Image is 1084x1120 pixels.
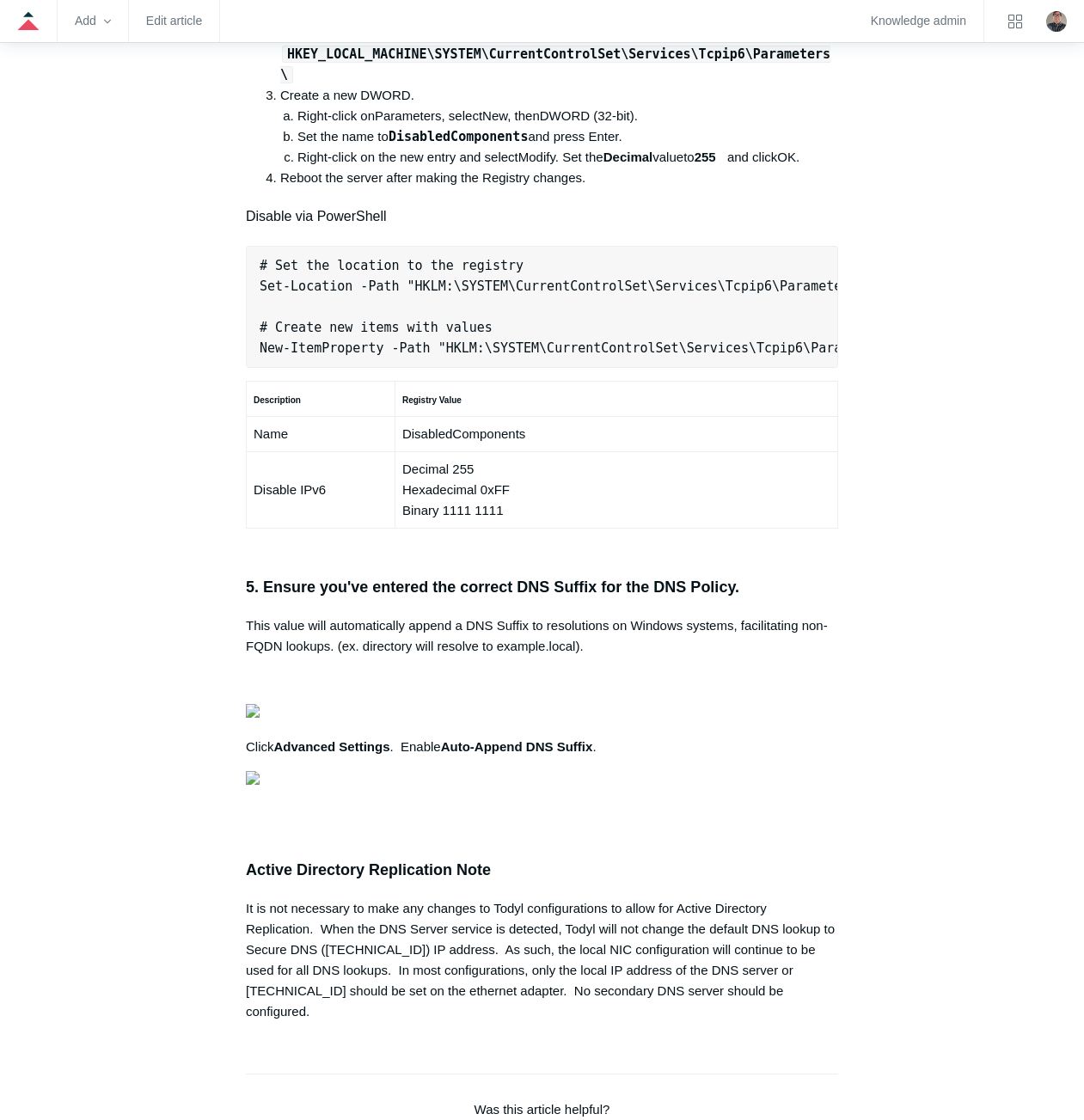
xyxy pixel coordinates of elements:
span: Right-click on , select , then . [297,108,638,123]
strong: Decimal [603,150,653,164]
img: 27414169404179 [246,771,260,785]
p: Click . Enable . [246,737,838,757]
span: Reboot the server after making the Registry changes. [280,170,585,185]
h3: Active Directory Replication Note [246,858,838,883]
td: Disable IPv6 [246,452,395,529]
img: 27414207119379 [246,704,260,718]
strong: Description [254,395,301,405]
a: Edit article [146,16,202,26]
span: In the Registry editor, navigate to: [280,26,830,82]
p: This value will automatically append a DNS Suffix to resolutions on Windows systems, facilitating... [246,615,838,657]
strong: Advanced Settings [273,739,389,754]
span: New [482,108,507,123]
span: Parameters [375,108,442,123]
span: OK [777,150,796,164]
span: Right-click on the new entry and select . Set the to and click . [297,150,799,164]
span: value [652,150,683,164]
div: It is not necessary to make any changes to Todyl configurations to allow for Active Directory Rep... [246,898,838,1022]
strong: 255 [695,150,716,164]
span: DWORD (32-bit) [540,108,634,123]
zd-hc-trigger: Click your profile icon to open the profile menu [1046,11,1067,32]
h4: Disable via PowerShell [246,205,838,228]
span: Set the name to and press Enter. [297,129,622,144]
td: Name [246,417,395,452]
code: HKEY_LOCAL_MACHINE\SYSTEM\CurrentControlSet\Services\Tcpip6\Parameters\ [280,46,830,83]
kbd: DisabledComponents [389,129,529,144]
span: Was this article helpful? [475,1102,610,1117]
td: Decimal 255 Hexadecimal 0xFF Binary 1111 1111 [395,452,837,529]
span: Modify [518,150,555,164]
td: DisabledComponents [395,417,837,452]
zd-hc-trigger: Add [75,16,111,26]
span: Create a new DWORD. [280,88,414,102]
h3: 5. Ensure you've entered the correct DNS Suffix for the DNS Policy. [246,575,838,600]
strong: Auto-Append DNS Suffix [441,739,593,754]
pre: # Set the location to the registry Set-Location -Path "HKLM:\SYSTEM\CurrentControlSet\Services\Tc... [246,246,838,368]
a: Knowledge admin [871,16,966,26]
img: user avatar [1046,11,1067,32]
strong: Registry Value [402,395,462,405]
